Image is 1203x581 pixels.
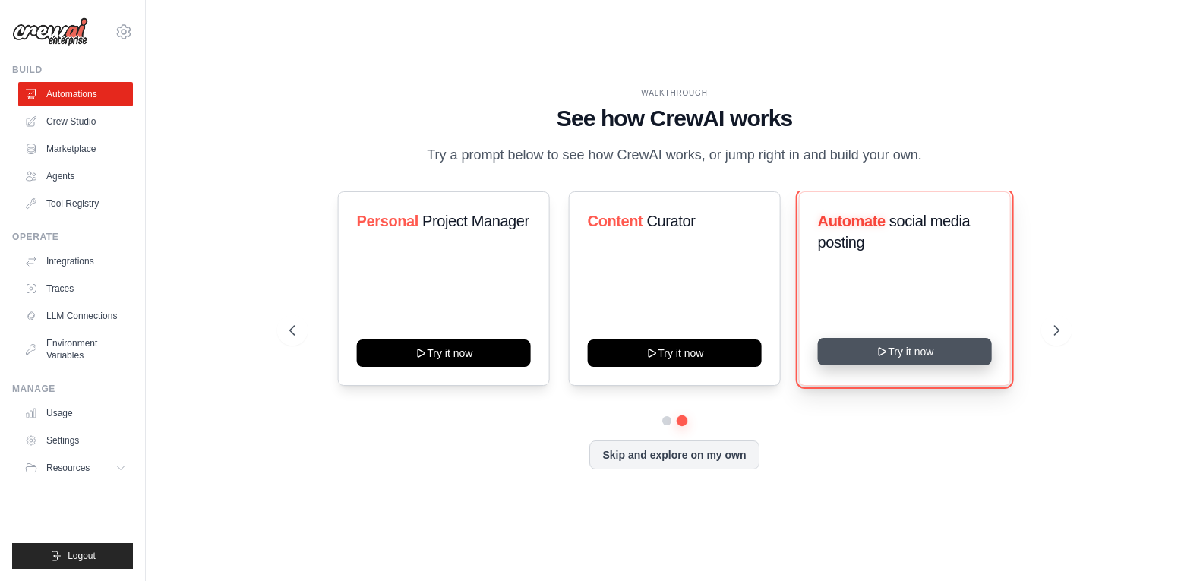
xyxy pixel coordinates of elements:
[18,276,133,301] a: Traces
[289,105,1059,132] h1: See how CrewAI works
[18,401,133,425] a: Usage
[18,164,133,188] a: Agents
[818,338,992,365] button: Try it now
[422,213,529,229] span: Project Manager
[357,213,418,229] span: Personal
[18,249,133,273] a: Integrations
[646,213,695,229] span: Curator
[18,428,133,453] a: Settings
[18,331,133,368] a: Environment Variables
[587,213,643,229] span: Content
[18,82,133,106] a: Automations
[12,17,88,46] img: Logo
[12,231,133,243] div: Operate
[18,304,133,328] a: LLM Connections
[12,64,133,76] div: Build
[46,462,90,474] span: Resources
[1127,508,1203,581] iframe: Chat Widget
[12,543,133,569] button: Logout
[818,213,971,251] span: social media posting
[18,456,133,480] button: Resources
[357,339,531,367] button: Try it now
[587,339,761,367] button: Try it now
[18,109,133,134] a: Crew Studio
[18,137,133,161] a: Marketplace
[289,87,1059,99] div: WALKTHROUGH
[18,191,133,216] a: Tool Registry
[419,144,930,166] p: Try a prompt below to see how CrewAI works, or jump right in and build your own.
[68,550,96,562] span: Logout
[818,213,886,229] span: Automate
[589,440,759,469] button: Skip and explore on my own
[12,383,133,395] div: Manage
